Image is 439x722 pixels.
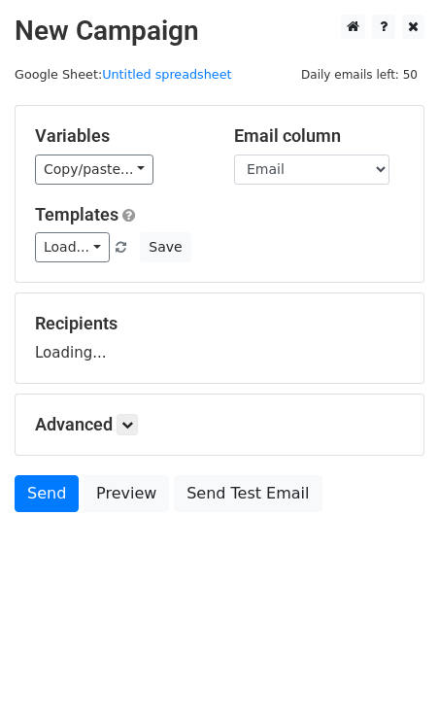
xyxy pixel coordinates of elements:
[234,125,404,147] h5: Email column
[102,67,231,82] a: Untitled spreadsheet
[35,313,404,363] div: Loading...
[15,475,79,512] a: Send
[294,64,424,86] span: Daily emails left: 50
[140,232,190,262] button: Save
[35,414,404,435] h5: Advanced
[84,475,169,512] a: Preview
[35,204,118,224] a: Templates
[35,125,205,147] h5: Variables
[174,475,321,512] a: Send Test Email
[15,67,232,82] small: Google Sheet:
[35,232,110,262] a: Load...
[15,15,424,48] h2: New Campaign
[294,67,424,82] a: Daily emails left: 50
[35,313,404,334] h5: Recipients
[35,155,153,185] a: Copy/paste...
